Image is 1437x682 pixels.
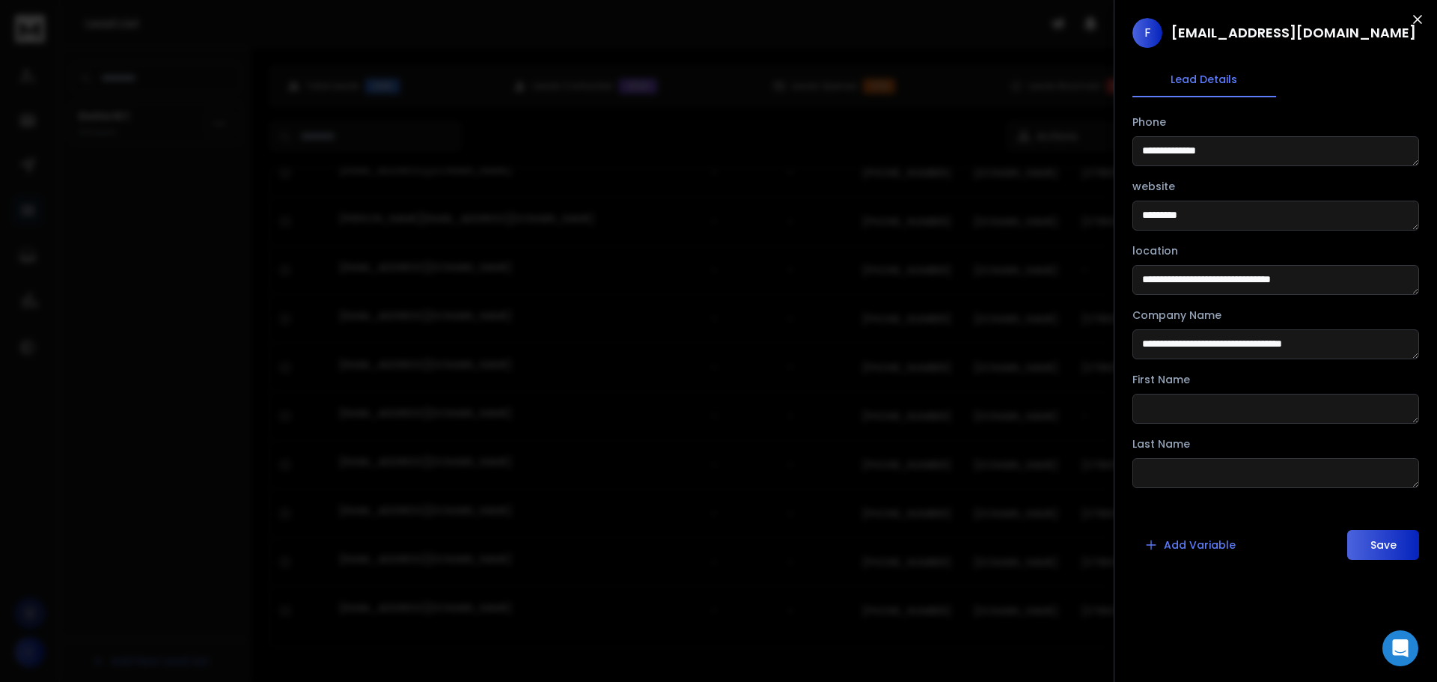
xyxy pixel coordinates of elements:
[1382,630,1418,666] div: Open Intercom Messenger
[1132,63,1276,97] button: Lead Details
[1132,310,1221,320] label: Company Name
[1132,181,1175,192] label: website
[1132,530,1248,560] button: Add Variable
[1132,439,1190,449] label: Last Name
[1132,117,1166,127] label: Phone
[1347,530,1419,560] button: Save
[1171,22,1416,43] h1: [EMAIL_ADDRESS][DOMAIN_NAME]
[1132,246,1178,256] label: location
[1132,18,1162,48] span: F
[1132,374,1190,385] label: First Name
